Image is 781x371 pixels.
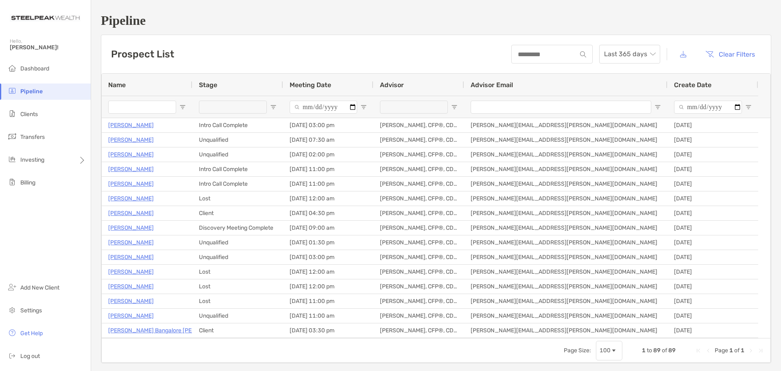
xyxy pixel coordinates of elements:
div: Next Page [748,347,754,354]
a: [PERSON_NAME] [108,164,154,174]
a: [PERSON_NAME] [108,135,154,145]
span: Investing [20,156,44,163]
div: [PERSON_NAME], CFP®, CDFA® [373,294,464,308]
span: Page [715,347,728,354]
div: [PERSON_NAME][EMAIL_ADDRESS][PERSON_NAME][DOMAIN_NAME] [464,309,668,323]
input: Name Filter Input [108,101,176,114]
h1: Pipeline [101,13,771,28]
img: Zoe Logo [10,3,81,33]
div: [PERSON_NAME], CFP®, CDFA® [373,133,464,147]
img: billing icon [7,177,17,187]
span: of [734,347,740,354]
img: settings icon [7,305,17,315]
div: [DATE] [668,221,758,235]
div: [DATE] [668,191,758,206]
button: Open Filter Menu [179,104,186,110]
input: Create Date Filter Input [674,101,742,114]
div: [DATE] 11:00 pm [283,162,373,176]
div: [PERSON_NAME][EMAIL_ADDRESS][PERSON_NAME][DOMAIN_NAME] [464,279,668,294]
button: Open Filter Menu [654,104,661,110]
span: Last 365 days [604,45,655,63]
img: pipeline icon [7,86,17,96]
span: Settings [20,307,42,314]
div: Intro Call Complete [192,177,283,191]
div: [PERSON_NAME][EMAIL_ADDRESS][PERSON_NAME][DOMAIN_NAME] [464,235,668,250]
h3: Prospect List [111,48,174,60]
div: Page Size: [564,347,591,354]
a: [PERSON_NAME] Bangalore [PERSON_NAME] [108,325,228,336]
div: [DATE] [668,133,758,147]
span: Advisor Email [471,81,513,89]
div: Lost [192,265,283,279]
div: [DATE] [668,147,758,162]
div: [DATE] 11:00 pm [283,294,373,308]
a: [PERSON_NAME] [108,193,154,204]
div: [PERSON_NAME][EMAIL_ADDRESS][PERSON_NAME][DOMAIN_NAME] [464,250,668,264]
span: Log out [20,353,40,360]
div: Previous Page [705,347,711,354]
a: [PERSON_NAME] [108,208,154,218]
div: [DATE] 12:00 pm [283,279,373,294]
div: Discovery Meeting Complete [192,221,283,235]
div: Page Size [596,341,622,360]
p: [PERSON_NAME] [108,179,154,189]
span: 1 [729,347,733,354]
div: [DATE] [668,206,758,220]
div: [DATE] [668,265,758,279]
div: [DATE] 11:00 pm [283,177,373,191]
img: logout icon [7,351,17,360]
span: 89 [653,347,661,354]
div: Lost [192,294,283,308]
span: 1 [642,347,646,354]
div: Intro Call Complete [192,162,283,176]
div: [DATE] 03:30 pm [283,323,373,338]
div: [DATE] 04:30 pm [283,206,373,220]
img: add_new_client icon [7,282,17,292]
div: [DATE] [668,118,758,132]
p: [PERSON_NAME] [108,149,154,160]
a: [PERSON_NAME] [108,296,154,306]
div: [PERSON_NAME][EMAIL_ADDRESS][PERSON_NAME][DOMAIN_NAME] [464,191,668,206]
div: [DATE] 12:00 am [283,265,373,279]
button: Open Filter Menu [745,104,752,110]
span: Advisor [380,81,404,89]
div: Client [192,206,283,220]
input: Meeting Date Filter Input [290,101,357,114]
a: [PERSON_NAME] [108,223,154,233]
div: [PERSON_NAME][EMAIL_ADDRESS][PERSON_NAME][DOMAIN_NAME] [464,162,668,176]
div: [PERSON_NAME], CFP®, CDFA® [373,279,464,294]
div: Unqualified [192,250,283,264]
div: Last Page [757,347,764,354]
button: Clear Filters [699,45,761,63]
button: Open Filter Menu [451,104,458,110]
span: Stage [199,81,217,89]
p: [PERSON_NAME] [108,267,154,277]
a: [PERSON_NAME] [108,311,154,321]
div: [PERSON_NAME], CFP®, CDFA® [373,118,464,132]
img: investing icon [7,154,17,164]
div: [DATE] 12:00 am [283,191,373,206]
span: Dashboard [20,65,49,72]
span: to [647,347,652,354]
input: Advisor Email Filter Input [471,101,651,114]
p: [PERSON_NAME] [108,120,154,130]
span: Get Help [20,330,43,337]
a: [PERSON_NAME] [108,252,154,262]
div: [DATE] 07:30 am [283,133,373,147]
img: input icon [580,51,586,57]
div: [PERSON_NAME], CFP®, CDFA® [373,309,464,323]
div: [DATE] [668,162,758,176]
a: [PERSON_NAME] [108,281,154,292]
div: [DATE] 01:30 pm [283,235,373,250]
div: 100 [600,347,611,354]
span: Billing [20,179,35,186]
button: Open Filter Menu [360,104,367,110]
div: [DATE] 02:00 pm [283,147,373,162]
div: First Page [695,347,702,354]
span: Create Date [674,81,711,89]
